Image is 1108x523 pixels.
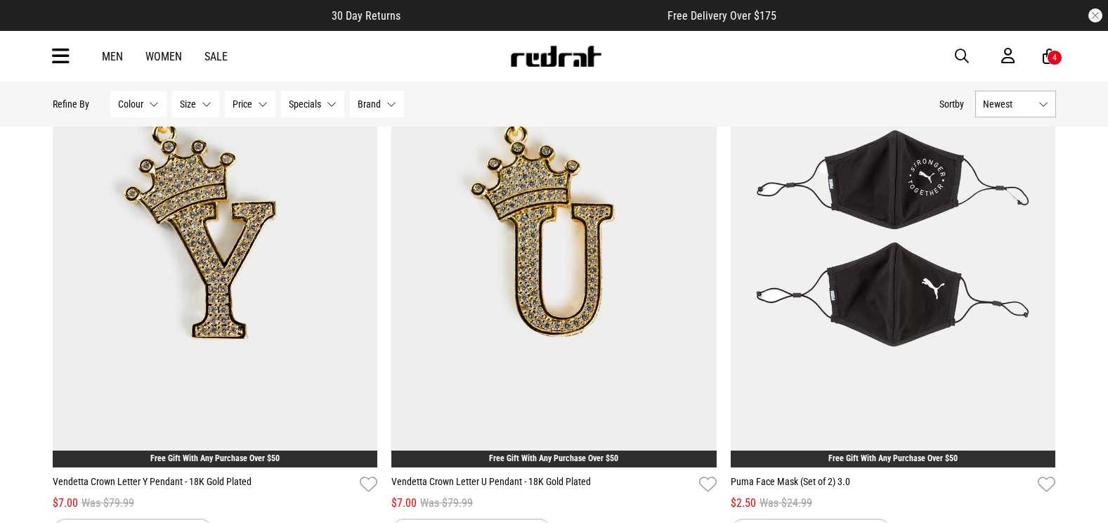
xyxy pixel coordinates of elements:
[289,98,321,110] span: Specials
[509,46,602,67] img: Redrat logo
[420,495,473,512] span: Was $79.99
[1043,49,1056,64] a: 4
[391,12,717,467] img: Vendetta Crown Letter U Pendant - 18k Gold Plated in Gold
[731,12,1056,467] img: Puma Face Mask (set Of 2) 3.0 in Black
[145,50,182,63] a: Women
[731,495,756,512] span: $2.50
[102,50,123,63] a: Men
[983,98,1033,110] span: Newest
[1052,53,1057,63] div: 4
[53,495,78,512] span: $7.00
[955,98,964,110] span: by
[225,91,275,117] button: Price
[731,474,1033,495] a: Puma Face Mask (Set of 2) 3.0
[110,91,167,117] button: Colour
[172,91,219,117] button: Size
[204,50,228,63] a: Sale
[118,98,143,110] span: Colour
[82,495,134,512] span: Was $79.99
[828,453,958,463] a: Free Gift With Any Purchase Over $50
[391,495,417,512] span: $7.00
[358,98,381,110] span: Brand
[11,6,53,48] button: Open LiveChat chat widget
[180,98,196,110] span: Size
[391,474,693,495] a: Vendetta Crown Letter U Pendant - 18K Gold Plated
[350,91,404,117] button: Brand
[489,453,618,463] a: Free Gift With Any Purchase Over $50
[150,453,280,463] a: Free Gift With Any Purchase Over $50
[332,9,400,22] span: 30 Day Returns
[429,8,639,22] iframe: Customer reviews powered by Trustpilot
[939,96,964,112] button: Sortby
[281,91,344,117] button: Specials
[667,9,776,22] span: Free Delivery Over $175
[760,495,812,512] span: Was $24.99
[53,12,378,467] img: Vendetta Crown Letter Y Pendant - 18k Gold Plated in Gold
[53,98,89,110] p: Refine By
[233,98,252,110] span: Price
[975,91,1056,117] button: Newest
[53,474,355,495] a: Vendetta Crown Letter Y Pendant - 18K Gold Plated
